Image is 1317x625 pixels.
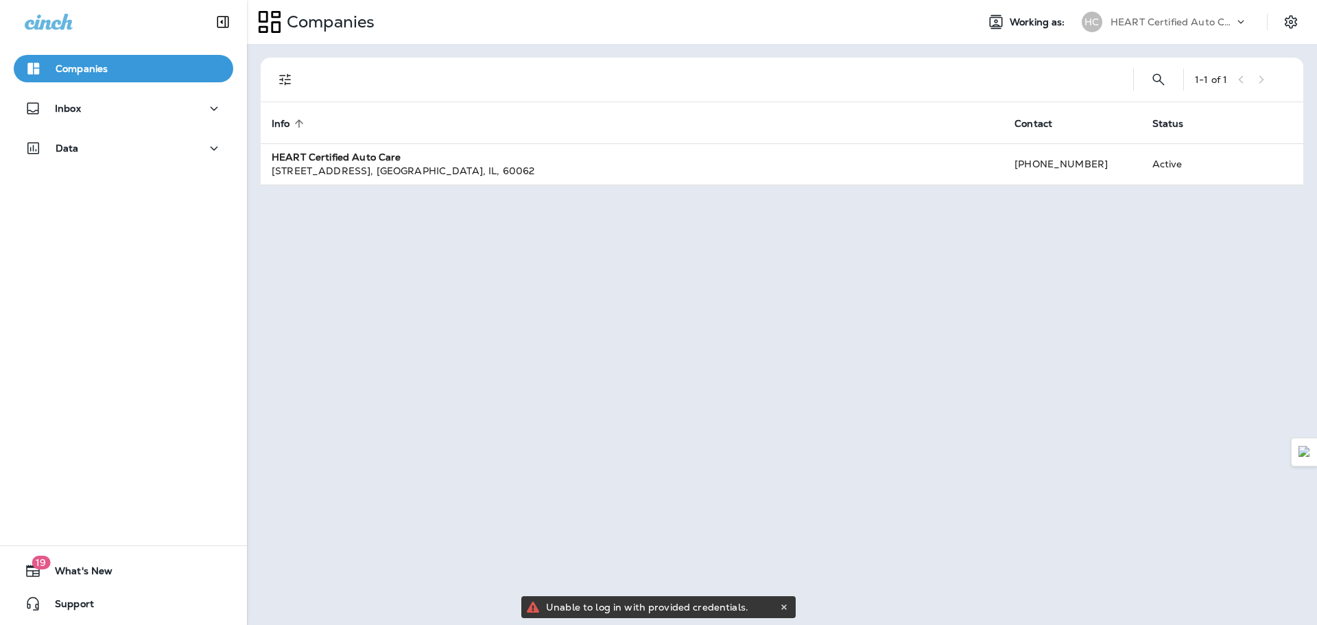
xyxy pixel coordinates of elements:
[14,95,233,122] button: Inbox
[14,557,233,585] button: 19What's New
[1111,16,1234,27] p: HEART Certified Auto Care
[1152,117,1202,130] span: Status
[272,164,993,178] div: [STREET_ADDRESS] , [GEOGRAPHIC_DATA] , IL , 60062
[272,118,290,130] span: Info
[56,143,79,154] p: Data
[546,596,776,618] div: Unable to log in with provided credentials.
[1015,118,1052,130] span: Contact
[1010,16,1068,28] span: Working as:
[281,12,375,32] p: Companies
[1015,117,1070,130] span: Contact
[204,8,242,36] button: Collapse Sidebar
[14,134,233,162] button: Data
[1004,143,1141,185] td: [PHONE_NUMBER]
[1082,12,1102,32] div: HC
[1141,143,1229,185] td: Active
[14,55,233,82] button: Companies
[1279,10,1303,34] button: Settings
[1152,118,1184,130] span: Status
[55,103,81,114] p: Inbox
[56,63,108,74] p: Companies
[14,590,233,617] button: Support
[272,66,299,93] button: Filters
[272,117,308,130] span: Info
[272,151,401,163] strong: HEART Certified Auto Care
[32,556,50,569] span: 19
[1298,446,1311,458] img: Detect Auto
[41,598,94,615] span: Support
[1195,74,1227,85] div: 1 - 1 of 1
[1145,66,1172,93] button: Search Companies
[41,565,112,582] span: What's New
